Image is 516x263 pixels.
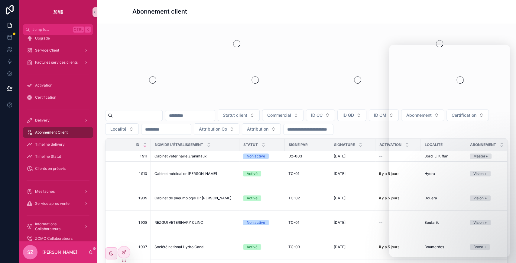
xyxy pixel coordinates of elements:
span: [DATE] [334,245,346,249]
div: Non activé [247,154,265,159]
button: Select Button [369,109,399,121]
span: [DATE] [334,154,346,159]
a: 1 907 [113,245,147,249]
span: Activation [35,83,52,88]
span: Signé par [289,142,308,147]
span: Société national Hydro Canal [154,245,204,249]
button: Select Button [262,109,303,121]
a: Upgrade [23,33,93,44]
span: Signature [334,142,355,147]
p: il y a 5 jours [379,171,399,176]
span: Statut [243,142,258,147]
span: ID GD [342,112,354,118]
a: Service après vente [23,198,93,209]
div: Activé [247,244,258,250]
span: Delivery [35,118,50,123]
span: Ctrl [73,27,84,33]
span: ZCMC Collaborateurs [35,236,73,241]
a: Timeline Statut [23,151,93,162]
span: Cabinet médical dr [PERSON_NAME] [154,171,217,176]
a: Mes taches [23,186,93,197]
span: Cabinet de pneumologie Dr [PERSON_NAME] [154,196,231,201]
a: REZGUI VETERINARY CLINC [154,220,236,225]
a: -- [379,220,417,225]
span: TC-01 [288,220,299,225]
button: Select Button [218,109,260,121]
a: il y a 5 jours [379,245,417,249]
a: -- [379,154,417,159]
a: 1 911 [113,154,147,159]
span: Mes taches [35,189,55,194]
span: [DATE] [334,220,346,225]
div: Activé [247,171,258,176]
span: Informations Collaborateurs [35,222,79,231]
a: Service Client [23,45,93,56]
button: Jump to...CtrlK [23,24,93,35]
a: Société national Hydro Canal [154,245,236,249]
span: Cabinet vétérinaire Z'animaux [154,154,207,159]
p: il y a 5 jours [379,196,399,201]
span: Service Client [35,48,59,53]
a: il y a 5 jours [379,196,417,201]
span: ID CC [311,112,323,118]
span: NOM de l'établissement [155,142,203,147]
a: Informations Collaborateurs [23,221,93,232]
a: Dz-003 [288,154,326,159]
span: REZGUI VETERINARY CLINC [154,220,203,225]
a: Certification [23,92,93,103]
iframe: Intercom live chat [389,45,510,257]
span: Timeline delivery [35,142,65,147]
a: 1 910 [113,171,147,176]
span: -- [379,220,383,225]
button: Select Button [194,123,239,135]
a: ZCMC Collaborateurs [23,233,93,244]
span: Activation [379,142,401,147]
a: Activé [243,195,281,201]
a: [DATE] [334,196,372,201]
span: Statut client [223,112,247,118]
a: il y a 5 jours [379,171,417,176]
span: K [85,27,90,32]
span: TC-02 [288,196,300,201]
span: Upgrade [35,36,50,41]
a: TC-01 [288,171,326,176]
a: TC-03 [288,245,326,249]
a: 1 908 [113,220,147,225]
span: Attribution Co [199,126,227,132]
a: Cabinet vétérinaire Z'animaux [154,154,236,159]
span: Dz-003 [288,154,302,159]
a: Delivery [23,115,93,126]
span: Factures services clients [35,60,78,65]
a: TC-01 [288,220,326,225]
a: Cabinet de pneumologie Dr [PERSON_NAME] [154,196,236,201]
span: Abonnement Client [35,130,68,135]
a: Factures services clients [23,57,93,68]
a: Activation [23,80,93,91]
span: SZ [27,249,33,256]
a: Activé [243,244,281,250]
span: Localité [110,126,126,132]
div: Non activé [247,220,265,225]
span: Clients en préavis [35,166,66,171]
a: TC-02 [288,196,326,201]
a: Activé [243,171,281,176]
span: Certification [35,95,56,100]
a: [DATE] [334,220,372,225]
button: Select Button [337,109,366,121]
p: il y a 5 jours [379,245,399,249]
a: [DATE] [334,171,372,176]
div: Activé [247,195,258,201]
a: Abonnement Client [23,127,93,138]
button: Select Button [105,123,139,135]
a: 1 909 [113,196,147,201]
span: Attribution [247,126,268,132]
span: TC-03 [288,245,300,249]
span: Jump to... [32,27,71,32]
span: ID CM [374,112,386,118]
span: Commercial [267,112,291,118]
button: Select Button [306,109,335,121]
